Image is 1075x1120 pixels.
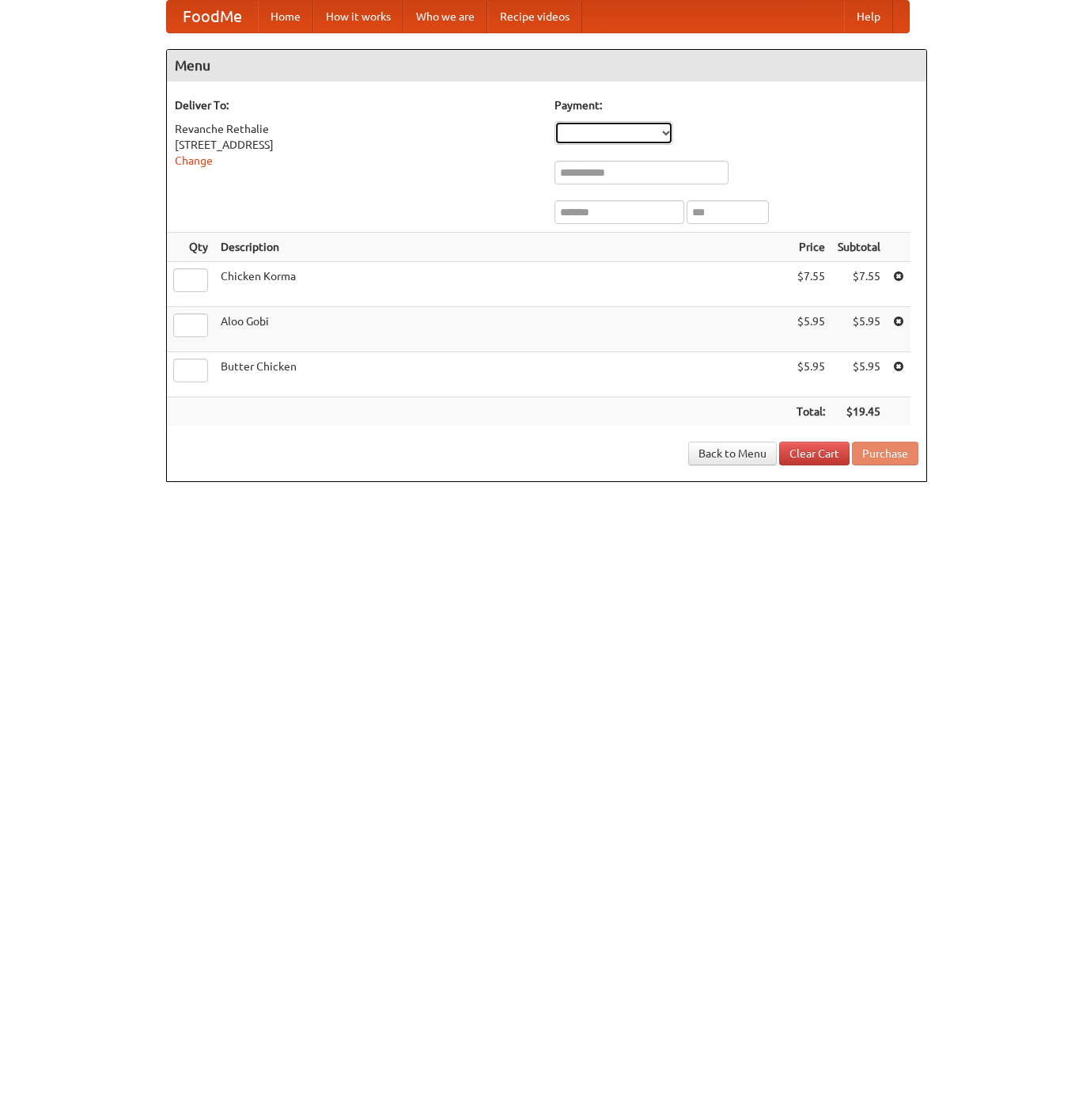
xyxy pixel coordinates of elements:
a: Clear Cart [779,442,850,465]
th: Subtotal [831,233,887,262]
a: FoodMe [167,1,258,32]
a: Help [844,1,893,32]
td: $5.95 [790,352,831,397]
td: $5.95 [831,307,887,352]
th: Price [790,233,831,262]
td: $7.55 [831,262,887,307]
th: Qty [167,233,214,262]
a: Home [258,1,313,32]
th: Total: [790,397,831,427]
a: Change [175,154,213,167]
td: Chicken Korma [214,262,790,307]
td: $5.95 [790,307,831,352]
th: $19.45 [831,397,887,427]
a: Back to Menu [688,442,777,465]
div: [STREET_ADDRESS] [175,137,539,153]
h5: Payment: [555,97,918,113]
h4: Menu [167,50,926,82]
button: Purchase [852,442,918,465]
a: Recipe videos [487,1,582,32]
td: $5.95 [831,352,887,397]
td: Aloo Gobi [214,307,790,352]
div: Revanche Rethalie [175,121,539,137]
a: Who we are [403,1,487,32]
a: How it works [313,1,403,32]
th: Description [214,233,790,262]
td: $7.55 [790,262,831,307]
h5: Deliver To: [175,97,539,113]
td: Butter Chicken [214,352,790,397]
